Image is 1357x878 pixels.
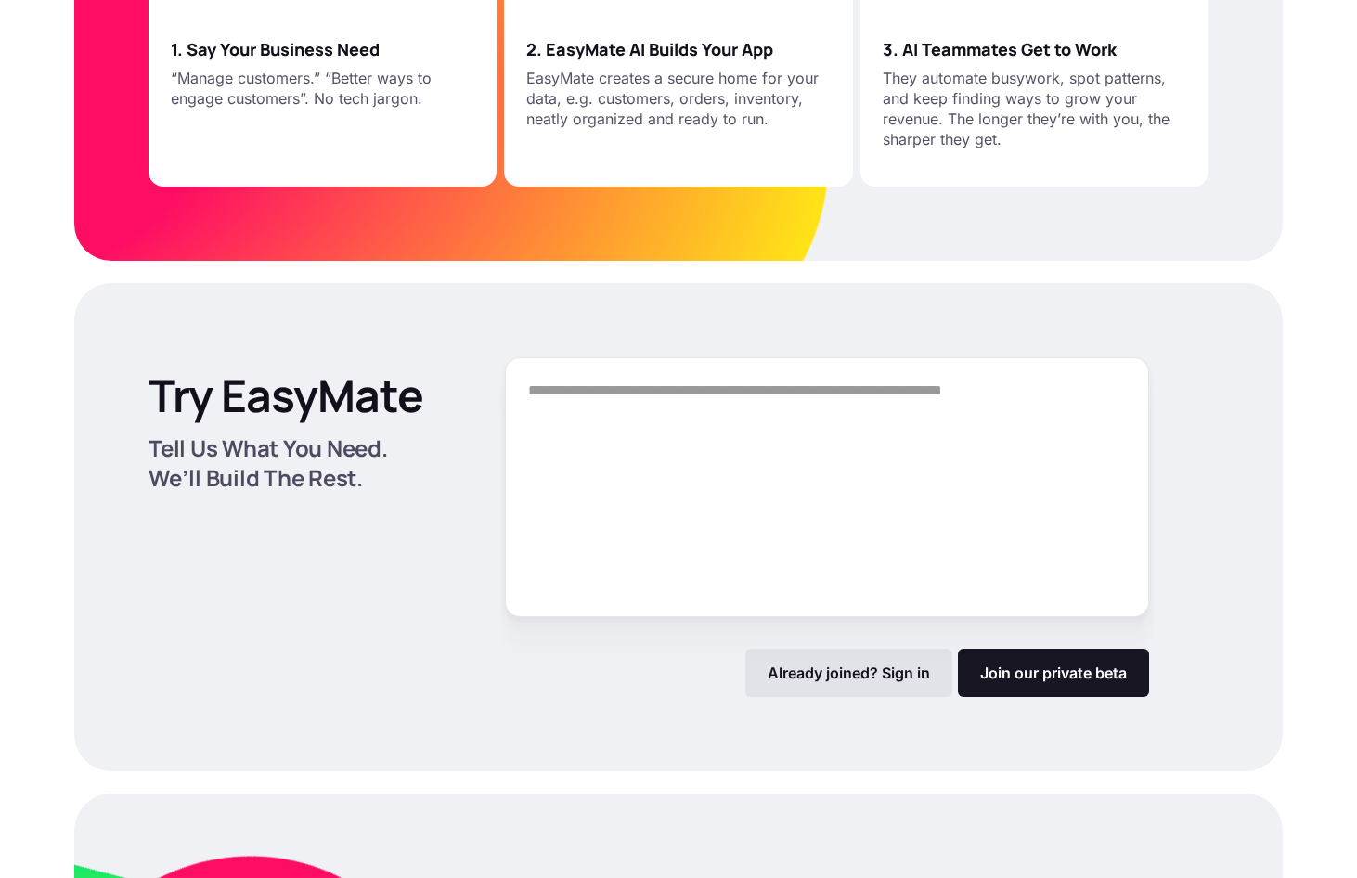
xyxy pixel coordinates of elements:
p: Try EasyMate [149,368,423,422]
form: Form [505,357,1149,697]
a: Already joined? Sign in [745,649,952,697]
p: EasyMate creates a secure home for your data, e.g. customers, orders, inventory, neatly organized... [526,68,830,129]
p: Already joined? Sign in [768,664,930,682]
a: Join our private beta [958,649,1149,697]
p: 2. EasyMate AI Builds Your App [526,38,773,60]
p: 1. Say Your Business Need [171,38,380,60]
p: Tell Us What You Need. We’ll Build The Rest. [149,433,444,493]
p: “Manage customers.” “Better ways to engage customers”. No tech jargon. [171,68,474,109]
p: 3. AI Teammates Get to Work [883,38,1117,60]
p: They automate busywork, spot patterns, and keep finding ways to grow your revenue. The longer the... [883,68,1186,149]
